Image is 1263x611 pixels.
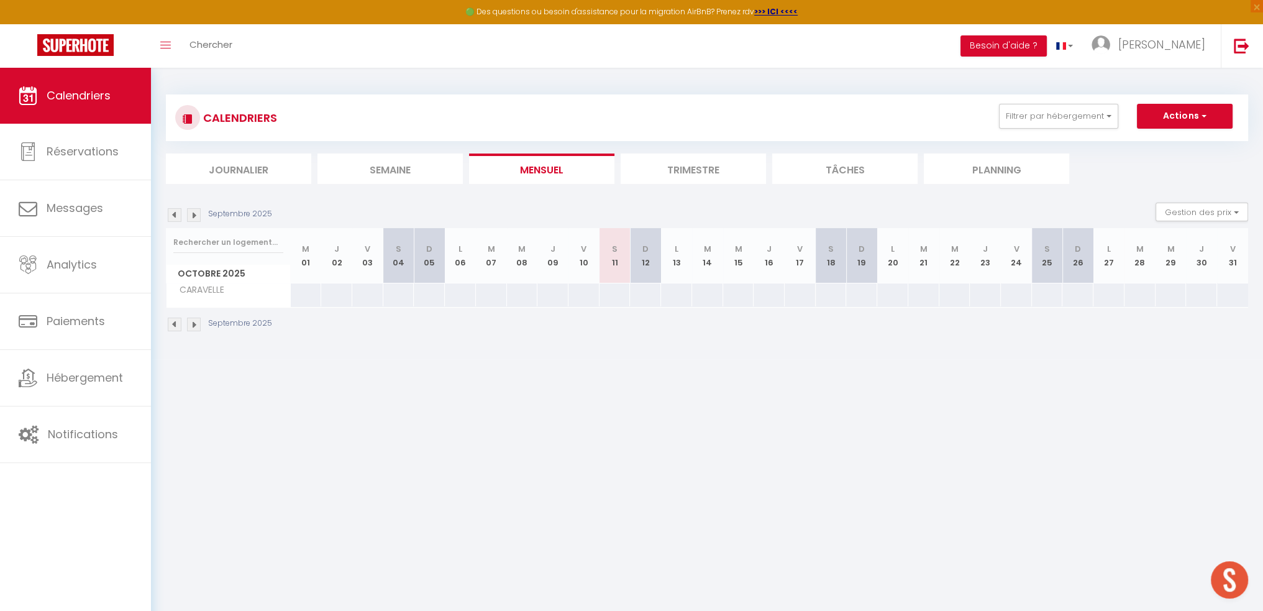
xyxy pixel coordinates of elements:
p: Septembre 2025 [208,318,272,329]
th: 13 [661,228,692,283]
abbr: M [951,243,958,255]
th: 05 [414,228,445,283]
abbr: J [983,243,988,255]
abbr: V [1230,243,1236,255]
th: 22 [939,228,970,283]
abbr: L [1107,243,1111,255]
p: Septembre 2025 [208,208,272,220]
img: logout [1234,38,1249,53]
button: Filtrer par hébergement [999,104,1118,129]
img: Super Booking [37,34,114,56]
th: 28 [1124,228,1156,283]
th: 31 [1217,228,1248,283]
th: 19 [846,228,877,283]
abbr: M [302,243,309,255]
abbr: D [642,243,649,255]
abbr: M [734,243,742,255]
abbr: L [891,243,895,255]
th: 25 [1032,228,1063,283]
abbr: D [1075,243,1081,255]
th: 12 [630,228,661,283]
th: 16 [754,228,785,283]
abbr: J [767,243,772,255]
th: 24 [1001,228,1032,283]
span: Paiements [47,313,105,329]
th: 01 [291,228,322,283]
span: Messages [47,200,103,216]
div: Ouvrir le chat [1211,561,1248,599]
abbr: S [612,243,618,255]
span: Réservations [47,144,119,159]
abbr: V [1013,243,1019,255]
th: 26 [1062,228,1093,283]
abbr: S [396,243,401,255]
li: Journalier [166,154,311,184]
abbr: J [550,243,555,255]
abbr: M [518,243,526,255]
th: 09 [537,228,568,283]
abbr: V [365,243,370,255]
span: Notifications [48,426,118,442]
th: 14 [692,228,723,283]
abbr: V [797,243,803,255]
th: 30 [1186,228,1217,283]
button: Besoin d'aide ? [960,35,1047,57]
span: CARAVELLE [168,283,227,297]
th: 04 [383,228,414,283]
span: Octobre 2025 [166,265,290,283]
img: ... [1092,35,1110,54]
th: 08 [507,228,538,283]
th: 23 [970,228,1001,283]
abbr: J [1199,243,1204,255]
button: Actions [1137,104,1233,129]
li: Planning [924,154,1069,184]
th: 10 [568,228,600,283]
a: ... [PERSON_NAME] [1082,24,1221,68]
th: 27 [1093,228,1124,283]
li: Tâches [772,154,918,184]
abbr: D [859,243,865,255]
abbr: V [581,243,586,255]
th: 06 [445,228,476,283]
abbr: D [426,243,432,255]
span: Analytics [47,257,97,272]
input: Rechercher un logement... [173,231,283,254]
abbr: L [675,243,678,255]
span: Hébergement [47,370,123,385]
th: 17 [785,228,816,283]
th: 21 [908,228,939,283]
li: Mensuel [469,154,614,184]
th: 03 [352,228,383,283]
a: >>> ICI <<<< [754,6,798,17]
a: Chercher [180,24,242,68]
li: Trimestre [621,154,766,184]
th: 07 [476,228,507,283]
th: 29 [1156,228,1187,283]
abbr: J [334,243,339,255]
li: Semaine [317,154,463,184]
span: Calendriers [47,88,111,103]
abbr: M [704,243,711,255]
span: Chercher [189,38,232,51]
abbr: M [1136,243,1144,255]
h3: CALENDRIERS [200,104,277,132]
abbr: S [828,243,834,255]
abbr: M [1167,243,1174,255]
abbr: M [488,243,495,255]
th: 18 [816,228,847,283]
th: 15 [723,228,754,283]
th: 11 [600,228,631,283]
button: Gestion des prix [1156,203,1248,221]
abbr: L [458,243,462,255]
abbr: M [920,243,928,255]
th: 20 [877,228,908,283]
abbr: S [1044,243,1050,255]
th: 02 [321,228,352,283]
span: [PERSON_NAME] [1118,37,1205,52]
